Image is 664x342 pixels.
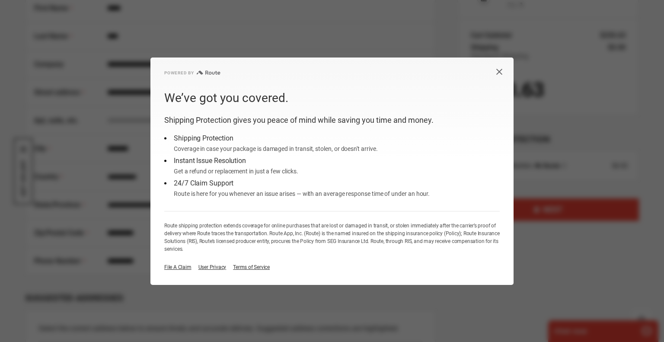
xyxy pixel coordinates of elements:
div: describing dialogue box [150,58,514,285]
div: POWERED BY [164,70,194,75]
div: Coverage in case your package is damaged in transit, stolen, or doesn't arrive. [174,144,377,154]
div: Shipping Protection gives you peace of mind while saving you time and money. [164,114,500,126]
p: Chat now [12,13,98,20]
a: User Privacy [198,263,227,271]
div: Close dialog button [496,68,514,75]
div: Route Logo [194,70,203,75]
div: Route shipping protection extends coverage for online purchases that are lost or damaged in trans... [164,222,500,253]
a: Terms of Service [233,263,270,271]
div: We’ve got you covered. [164,89,500,107]
button: Open LiveChat chat widget [99,11,110,22]
div: Get a refund or replacement in just a few clicks. [174,166,298,176]
div: Route is here for you whenever an issue arises — with an average response time of under an hour. [174,189,430,199]
a: File A Claim [164,263,192,271]
div: Shipping Protection [174,133,377,144]
div: Powered by Route [150,70,220,75]
div: 24/7 Claim Support [174,178,430,189]
div: Instant Issue Resolution [174,156,298,166]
